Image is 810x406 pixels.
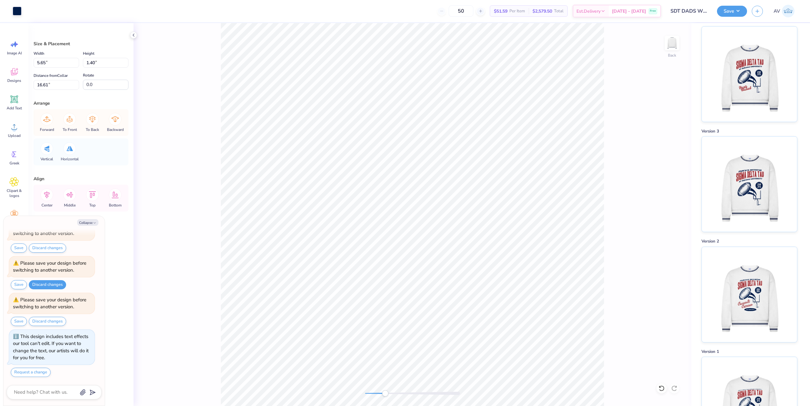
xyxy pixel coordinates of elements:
span: [DATE] - [DATE] [612,8,646,15]
div: Size & Placement [34,40,128,47]
button: Save [11,243,27,253]
label: Rotate [83,71,94,79]
span: Image AI [7,51,22,56]
span: AV [774,8,780,15]
label: Distance from Collar [34,72,68,79]
div: This design includes text effects our tool can't edit. If you want to change the text, our artist... [13,333,89,361]
div: Arrange [34,100,128,107]
span: Free [650,9,656,13]
button: Discard changes [29,317,66,326]
span: Vertical [40,157,53,162]
button: Save [11,280,27,289]
div: Version 3 [701,128,797,135]
a: AV [771,5,797,17]
span: Top [89,203,96,208]
img: Version 2 [710,247,788,342]
span: Greek [9,161,19,166]
img: Aargy Velasco [782,5,794,17]
button: Collapse [77,219,98,226]
button: Discard changes [29,280,66,289]
button: Discard changes [29,243,66,253]
input: Untitled Design [666,5,712,17]
button: Request a change [11,368,51,377]
img: Version 4 [710,27,788,122]
button: Save [11,317,27,326]
div: Version 2 [701,238,797,245]
span: Add Text [7,106,22,111]
div: Please save your design before switching to another version. [13,297,86,310]
span: Center [41,203,53,208]
div: Back [668,52,676,58]
span: Middle [64,203,76,208]
button: Save [717,6,747,17]
span: To Front [63,127,77,132]
label: Height [83,50,94,57]
span: To Back [86,127,99,132]
label: Width [34,50,44,57]
span: Total [554,8,564,15]
span: Est. Delivery [576,8,601,15]
span: $51.59 [494,8,508,15]
span: Upload [8,133,21,138]
span: Horizontal [61,157,79,162]
span: Forward [40,127,54,132]
span: Designs [7,78,21,83]
span: Backward [107,127,124,132]
span: Per Item [509,8,525,15]
img: Version 3 [710,137,788,232]
div: Version 1 [701,349,797,355]
input: – – [449,5,473,17]
span: Clipart & logos [4,188,25,198]
div: Accessibility label [382,390,388,397]
span: $2,579.50 [533,8,552,15]
img: Back [666,37,678,49]
div: Align [34,175,128,182]
div: Please save your design before switching to another version. [13,260,86,274]
span: Bottom [109,203,121,208]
